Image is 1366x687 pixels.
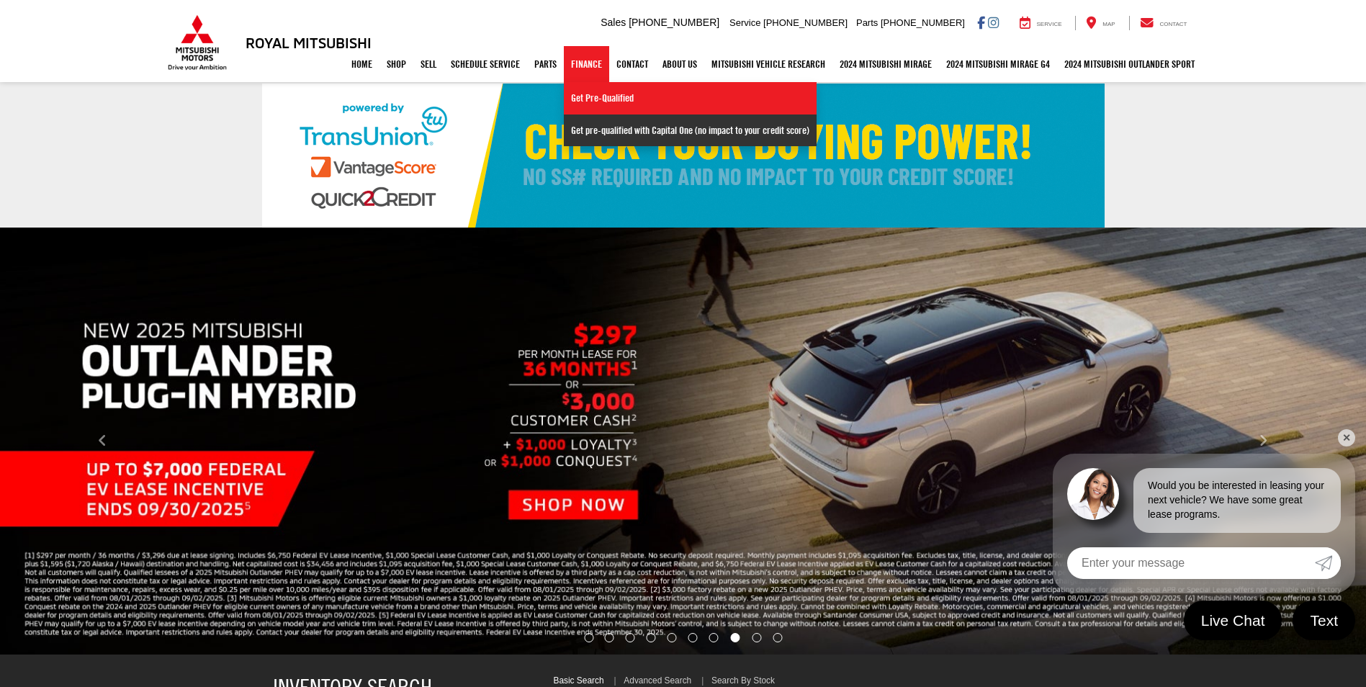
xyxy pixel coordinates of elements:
a: Parts: Opens in a new tab [527,46,564,82]
a: Schedule Service: Opens in a new tab [444,46,527,82]
a: 2024 Mitsubishi Outlander SPORT [1057,46,1202,82]
a: Mitsubishi Vehicle Research [704,46,832,82]
span: Service [1037,21,1062,27]
a: About Us [655,46,704,82]
h3: Royal Mitsubishi [246,35,372,50]
img: Mitsubishi [165,14,230,71]
a: 2024 Mitsubishi Mirage G4 [939,46,1057,82]
span: Text [1303,611,1345,630]
div: Would you be interested in leasing your next vehicle? We have some great lease programs. [1133,468,1341,533]
a: Contact [609,46,655,82]
img: Check Your Buying Power [262,84,1105,228]
span: [PHONE_NUMBER] [629,17,719,28]
a: Live Chat [1184,601,1282,640]
a: Get pre-qualified with Capital One (no impact to your credit score) [564,114,817,146]
a: Text [1293,601,1355,640]
span: Parts [856,17,878,28]
a: Submit [1315,547,1341,579]
button: Click to view next picture. [1161,256,1366,626]
span: Service [729,17,760,28]
a: Map [1075,16,1125,30]
span: Map [1102,21,1115,27]
a: Sell [413,46,444,82]
a: Finance [564,46,609,82]
a: Instagram: Click to visit our Instagram page [988,17,999,28]
a: Get Pre-Qualified [564,82,817,114]
a: Contact [1129,16,1198,30]
a: 2024 Mitsubishi Mirage [832,46,939,82]
img: Agent profile photo [1067,468,1119,520]
span: [PHONE_NUMBER] [881,17,965,28]
a: Shop [379,46,413,82]
span: Sales [601,17,626,28]
span: Contact [1159,21,1187,27]
span: [PHONE_NUMBER] [763,17,848,28]
a: Home [344,46,379,82]
a: Facebook: Click to visit our Facebook page [977,17,985,28]
span: Live Chat [1194,611,1272,630]
input: Enter your message [1067,547,1315,579]
a: Service [1009,16,1073,30]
